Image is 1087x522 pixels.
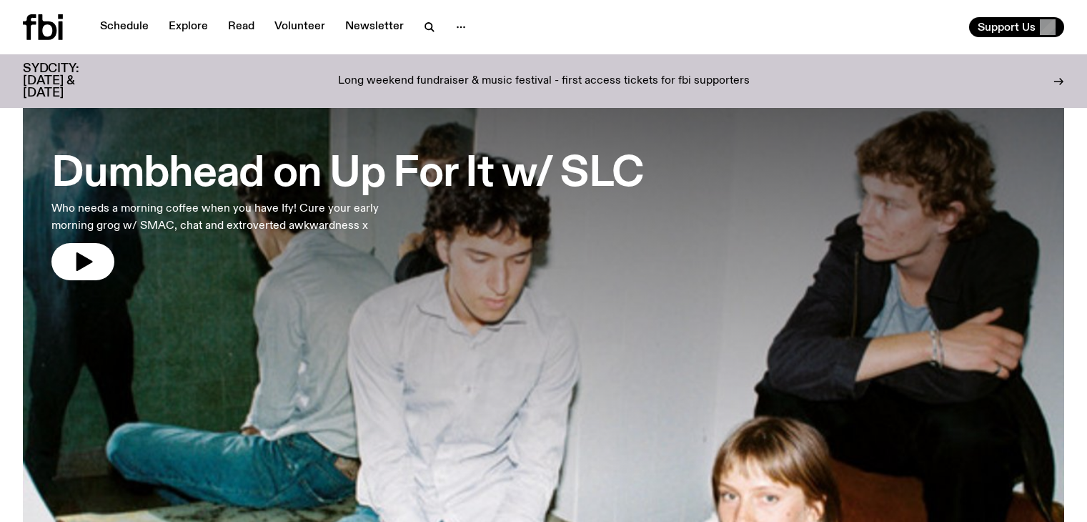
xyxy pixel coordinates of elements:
p: Long weekend fundraiser & music festival - first access tickets for fbi supporters [338,75,750,88]
a: Volunteer [266,17,334,37]
h3: SYDCITY: [DATE] & [DATE] [23,63,114,99]
p: Who needs a morning coffee when you have Ify! Cure your early morning grog w/ SMAC, chat and extr... [51,200,417,235]
span: Support Us [978,21,1036,34]
button: Support Us [969,17,1064,37]
a: Explore [160,17,217,37]
a: Read [219,17,263,37]
a: Newsletter [337,17,412,37]
a: Dumbhead on Up For It w/ SLCWho needs a morning coffee when you have Ify! Cure your early morning... [51,140,642,280]
h3: Dumbhead on Up For It w/ SLC [51,154,642,194]
a: Schedule [91,17,157,37]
